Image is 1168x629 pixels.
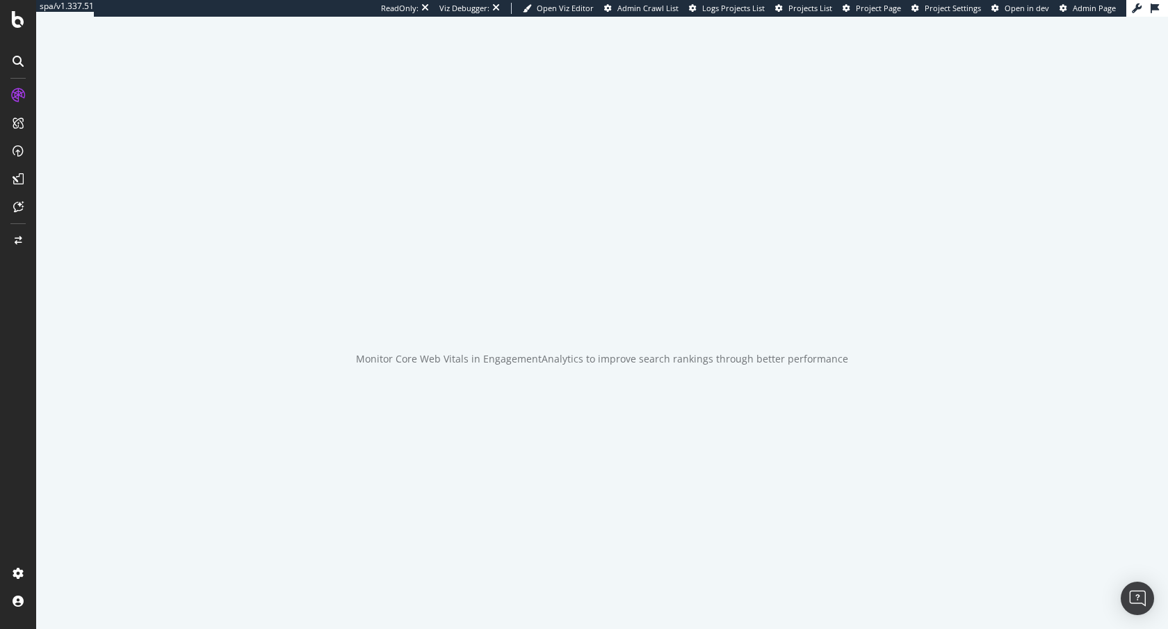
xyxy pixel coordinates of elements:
div: Monitor Core Web Vitals in EngagementAnalytics to improve search rankings through better performance [356,352,848,366]
a: Logs Projects List [689,3,765,14]
span: Project Page [856,3,901,13]
div: Viz Debugger: [439,3,489,14]
a: Open in dev [991,3,1049,14]
span: Admin Page [1073,3,1116,13]
div: Open Intercom Messenger [1121,582,1154,615]
span: Admin Crawl List [617,3,679,13]
div: animation [552,280,652,330]
span: Projects List [788,3,832,13]
a: Admin Page [1060,3,1116,14]
div: ReadOnly: [381,3,419,14]
a: Open Viz Editor [523,3,594,14]
span: Project Settings [925,3,981,13]
a: Project Settings [911,3,981,14]
a: Project Page [843,3,901,14]
a: Admin Crawl List [604,3,679,14]
span: Open Viz Editor [537,3,594,13]
a: Projects List [775,3,832,14]
span: Logs Projects List [702,3,765,13]
span: Open in dev [1005,3,1049,13]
